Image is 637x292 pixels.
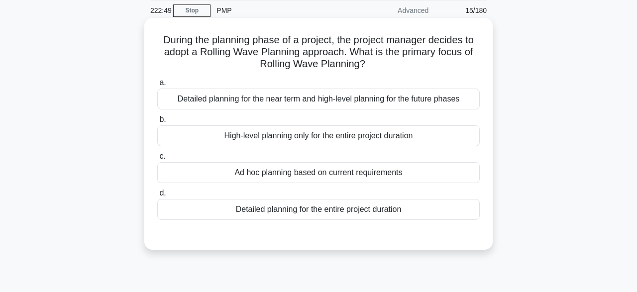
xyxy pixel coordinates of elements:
[173,4,211,17] a: Stop
[434,0,493,20] div: 15/180
[144,0,173,20] div: 222:49
[211,0,347,20] div: PMP
[347,0,434,20] div: Advanced
[159,189,166,197] span: d.
[156,34,481,71] h5: During the planning phase of a project, the project manager decides to adopt a Rolling Wave Plann...
[159,152,165,160] span: c.
[157,199,480,220] div: Detailed planning for the entire project duration
[157,89,480,109] div: Detailed planning for the near term and high-level planning for the future phases
[159,78,166,87] span: a.
[157,125,480,146] div: High-level planning only for the entire project duration
[157,162,480,183] div: Ad hoc planning based on current requirements
[159,115,166,123] span: b.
